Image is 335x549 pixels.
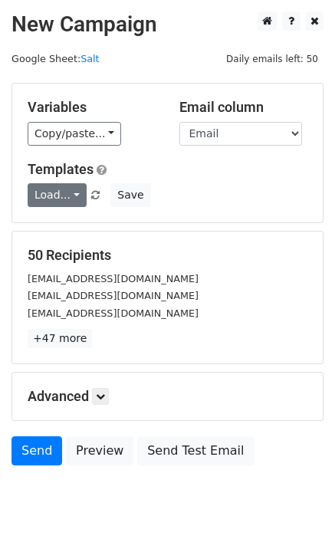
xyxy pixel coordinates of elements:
h5: 50 Recipients [28,247,307,264]
button: Save [110,183,150,207]
a: Preview [66,436,133,465]
a: Daily emails left: 50 [221,53,324,64]
a: Templates [28,161,94,177]
h5: Email column [179,99,308,116]
a: Send [11,436,62,465]
a: Send Test Email [137,436,254,465]
small: [EMAIL_ADDRESS][DOMAIN_NAME] [28,273,199,284]
a: Load... [28,183,87,207]
a: +47 more [28,329,92,348]
a: Salt [80,53,99,64]
span: Daily emails left: 50 [221,51,324,67]
h5: Advanced [28,388,307,405]
small: Google Sheet: [11,53,100,64]
h2: New Campaign [11,12,324,38]
a: Copy/paste... [28,122,121,146]
small: [EMAIL_ADDRESS][DOMAIN_NAME] [28,307,199,319]
h5: Variables [28,99,156,116]
small: [EMAIL_ADDRESS][DOMAIN_NAME] [28,290,199,301]
iframe: Chat Widget [258,475,335,549]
